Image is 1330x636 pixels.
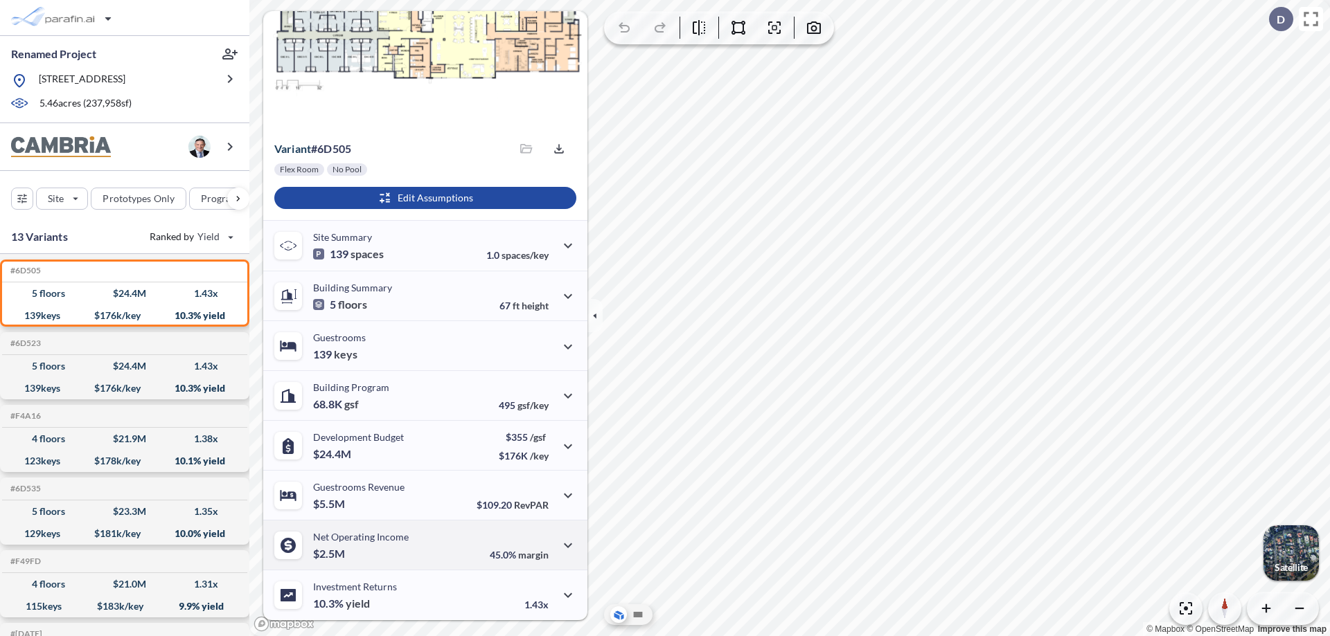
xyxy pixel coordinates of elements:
[313,497,347,511] p: $5.5M
[1146,624,1185,634] a: Mapbox
[499,300,549,311] p: 67
[530,431,546,443] span: /gsf
[610,606,627,623] button: Aerial View
[36,188,88,210] button: Site
[518,549,549,561] span: margin
[499,431,549,443] p: $355
[8,266,41,275] h5: Click to copy the code
[313,347,357,361] p: 139
[313,331,366,343] p: Guestrooms
[313,481,405,493] p: Guestrooms Revenue
[344,397,359,411] span: gsf
[313,247,384,261] p: 139
[313,447,353,461] p: $24.4M
[313,547,347,561] p: $2.5M
[189,188,264,210] button: Program
[313,381,389,393] p: Building Program
[338,298,367,311] span: floors
[274,142,311,155] span: Variant
[254,616,314,632] a: Mapbox homepage
[11,228,68,245] p: 13 Variants
[188,136,211,158] img: user logo
[313,231,372,243] p: Site Summary
[274,142,351,156] p: # 6d505
[197,230,220,244] span: Yield
[351,247,384,261] span: spaces
[313,581,397,592] p: Investment Returns
[1187,624,1254,634] a: OpenStreetMap
[514,499,549,511] span: RevPAR
[8,338,41,348] h5: Click to copy the code
[313,397,359,411] p: 68.8K
[91,188,186,210] button: Prototypes Only
[513,300,520,311] span: ft
[201,192,240,206] p: Program
[1263,525,1319,581] img: Switcher Image
[313,431,404,443] p: Development Budget
[139,226,242,248] button: Ranked by Yield
[346,597,370,610] span: yield
[477,499,549,511] p: $109.20
[11,46,96,62] p: Renamed Project
[8,556,41,566] h5: Click to copy the code
[313,597,370,610] p: 10.3%
[313,531,409,543] p: Net Operating Income
[274,187,576,209] button: Edit Assumptions
[8,484,41,493] h5: Click to copy the code
[398,191,473,205] p: Edit Assumptions
[499,399,549,411] p: 495
[313,282,392,293] p: Building Summary
[630,606,646,623] button: Site Plan
[103,192,175,206] p: Prototypes Only
[39,96,132,111] p: 5.46 acres ( 237,958 sf)
[11,136,111,158] img: BrandImage
[48,192,64,206] p: Site
[517,399,549,411] span: gsf/key
[524,599,549,610] p: 1.43x
[313,298,367,311] p: 5
[39,72,125,89] p: [STREET_ADDRESS]
[1258,624,1327,634] a: Improve this map
[499,450,549,462] p: $176K
[490,549,549,561] p: 45.0%
[280,164,319,175] p: Flex Room
[1277,13,1285,26] p: D
[334,347,357,361] span: keys
[1263,525,1319,581] button: Switcher ImageSatellite
[522,300,549,311] span: height
[332,164,362,175] p: No Pool
[502,249,549,261] span: spaces/key
[8,411,41,421] h5: Click to copy the code
[530,450,549,462] span: /key
[486,249,549,261] p: 1.0
[1275,562,1308,573] p: Satellite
